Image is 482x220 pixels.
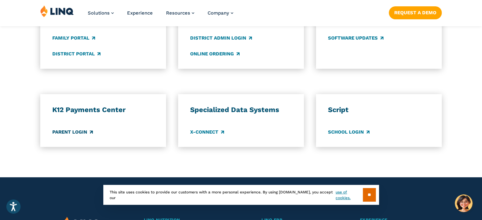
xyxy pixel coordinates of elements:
a: Experience [127,10,153,16]
a: Software Updates [328,35,383,42]
button: Hello, have a question? Let’s chat. [455,194,472,212]
nav: Button Navigation [389,5,442,19]
a: Company [208,10,233,16]
nav: Primary Navigation [88,5,233,26]
a: Request a Demo [389,6,442,19]
h3: K12 Payments Center [52,105,154,114]
a: Resources [166,10,194,16]
a: use of cookies. [336,189,363,201]
a: Family Portal [52,35,95,42]
img: LINQ | K‑12 Software [40,5,74,17]
a: Solutions [88,10,114,16]
a: Online Ordering [190,50,240,57]
a: District Admin Login [190,35,252,42]
a: District Portal [52,50,100,57]
a: X-Connect [190,129,224,135]
span: Resources [166,10,190,16]
span: Company [208,10,229,16]
h3: Script [328,105,430,114]
span: Solutions [88,10,110,16]
div: This site uses cookies to provide our customers with a more personal experience. By using [DOMAIN... [103,185,379,205]
a: Parent Login [52,129,93,135]
h3: Specialized Data Systems [190,105,292,114]
a: School Login [328,129,370,135]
